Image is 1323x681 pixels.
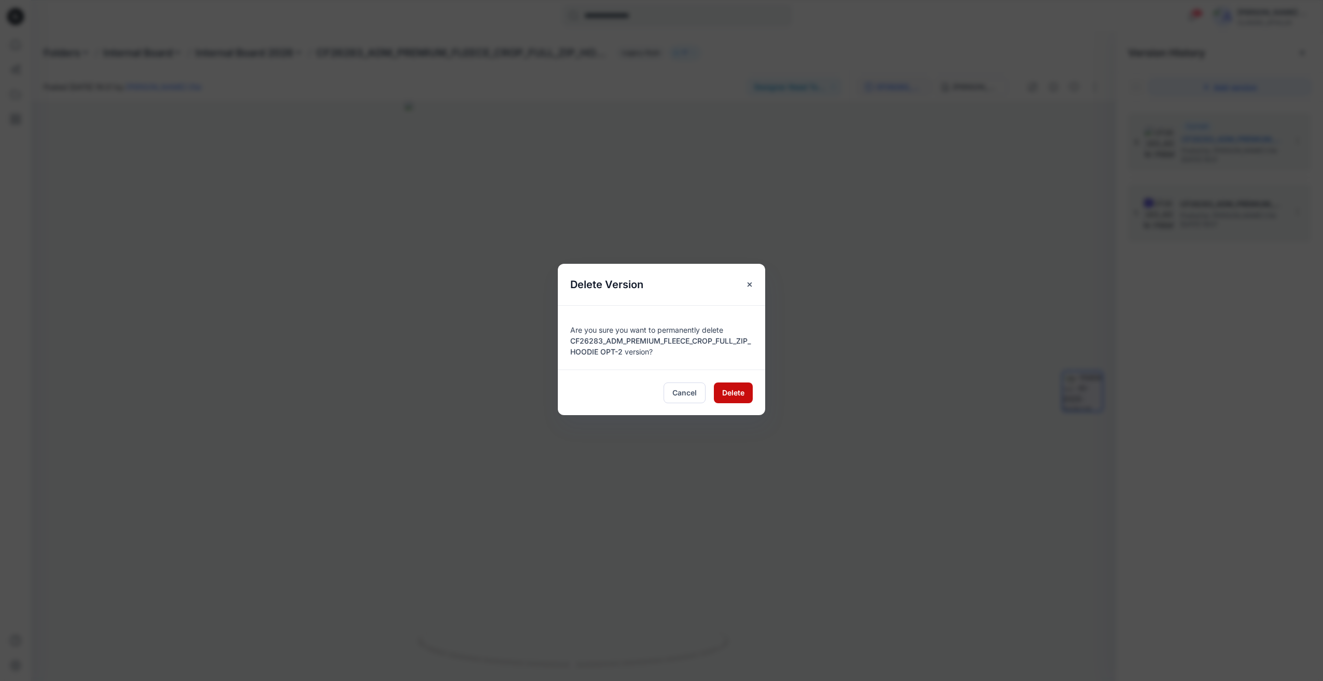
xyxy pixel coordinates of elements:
[664,382,706,403] button: Cancel
[570,336,751,356] span: CF26283_ADM_PREMIUM_FLEECE_CROP_FULL_ZIP_HOODIE OPT-2
[570,318,753,357] div: Are you sure you want to permanently delete version?
[714,382,753,403] button: Delete
[740,275,759,294] button: Close
[722,387,744,398] span: Delete
[558,264,656,305] h5: Delete Version
[672,387,697,398] span: Cancel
